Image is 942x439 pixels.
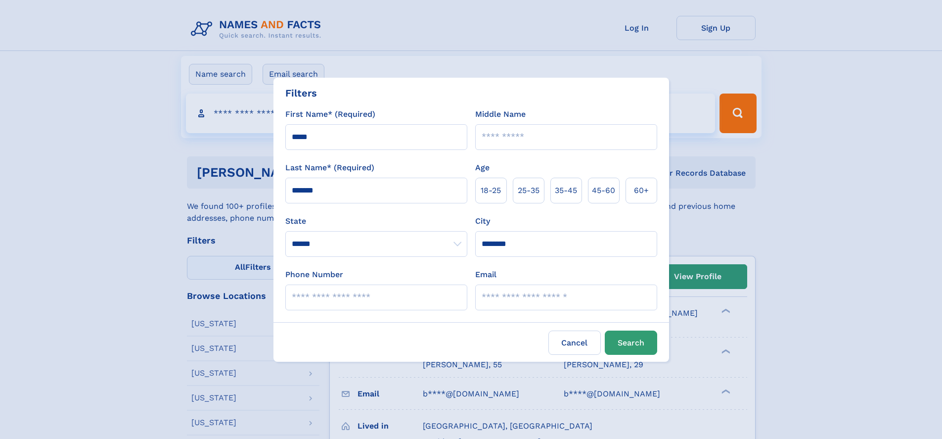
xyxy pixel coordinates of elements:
label: Age [475,162,490,174]
label: Email [475,269,496,281]
div: Filters [285,86,317,100]
label: Last Name* (Required) [285,162,374,174]
span: 45‑60 [592,185,615,196]
span: 18‑25 [481,185,501,196]
label: State [285,215,467,227]
label: City [475,215,490,227]
button: Search [605,331,657,355]
label: First Name* (Required) [285,108,375,120]
span: 60+ [634,185,649,196]
label: Middle Name [475,108,526,120]
span: 25‑35 [518,185,539,196]
span: 35‑45 [555,185,577,196]
label: Phone Number [285,269,343,281]
label: Cancel [548,331,601,355]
